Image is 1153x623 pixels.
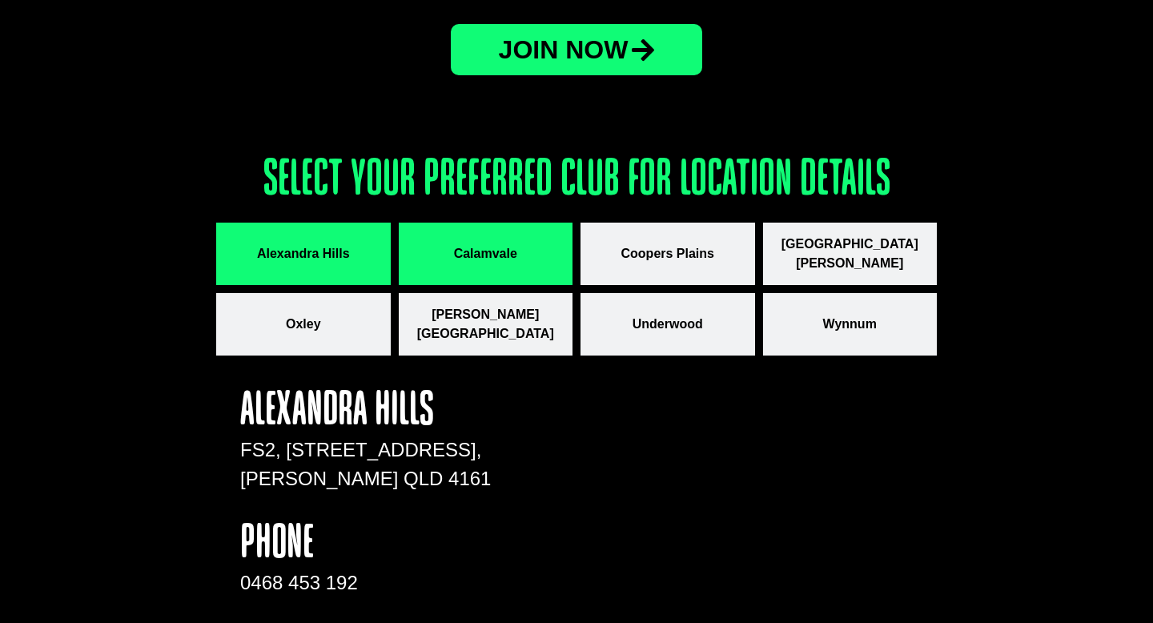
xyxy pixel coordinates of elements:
[771,235,930,273] span: [GEOGRAPHIC_DATA][PERSON_NAME]
[286,315,321,334] span: Oxley
[240,436,493,493] p: FS2, [STREET_ADDRESS], [PERSON_NAME] QLD 4161
[407,305,565,344] span: [PERSON_NAME][GEOGRAPHIC_DATA]
[451,24,703,75] a: JOin now
[257,244,350,263] span: Alexandra Hills
[823,315,877,334] span: Wynnum
[454,244,517,263] span: Calamvale
[240,388,493,436] h4: Alexandra Hills
[621,244,714,263] span: Coopers Plains
[633,315,703,334] span: Underwood
[240,521,493,569] h4: phone
[499,37,629,62] span: JOin now
[216,155,937,207] h3: Select your preferred club for location details
[240,569,493,597] div: 0468 453 192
